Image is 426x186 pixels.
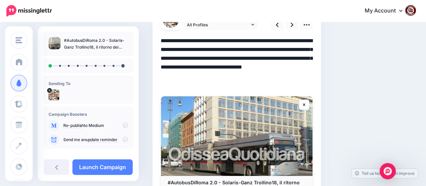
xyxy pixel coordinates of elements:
[48,81,128,86] h4: Sending To
[63,123,128,129] p: to Medium
[184,20,258,30] a: All Profiles
[358,3,416,19] a: My Account
[6,5,52,17] img: Missinglettr
[48,37,61,49] img: 56bad4f29f8f7ed816a00a187645db78_thumb.jpg
[63,137,128,143] p: Send me an
[48,112,128,117] h4: Campaign Boosters
[63,123,84,128] a: Re-publish
[48,89,59,100] img: uTTNWBrh-84924.jpeg
[380,163,396,179] div: Open Intercom Messenger
[64,37,128,51] p: #AutobusDiRoma 2.0 - Solaris-Ganz Trollino18, il ritorno dei filobus a [GEOGRAPHIC_DATA]
[15,37,22,43] img: menu.png
[86,137,118,142] a: update reminder
[161,96,313,176] img: #AutobusDiRoma 2.0 - Solaris-Ganz Trollino18, il ritorno dei filobus a Roma
[352,169,418,178] a: Tell us how we can improve
[187,21,250,28] span: All Profiles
